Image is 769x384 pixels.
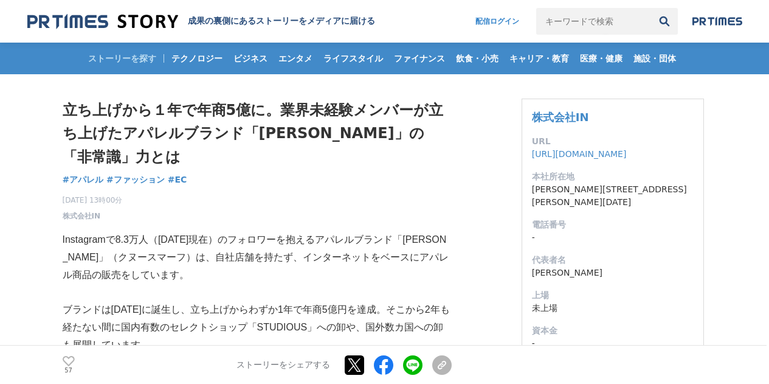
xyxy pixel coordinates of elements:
span: 飲食・小売 [451,53,503,64]
a: 施設・団体 [629,43,681,74]
a: 医療・健康 [575,43,627,74]
dt: 上場 [532,289,694,302]
a: ファイナンス [389,43,450,74]
span: テクノロジー [167,53,227,64]
dd: [PERSON_NAME][STREET_ADDRESS][PERSON_NAME][DATE] [532,183,694,209]
img: prtimes [692,16,742,26]
span: ビジネス [229,53,272,64]
span: 施設・団体 [629,53,681,64]
dt: 本社所在地 [532,170,694,183]
dt: 代表者名 [532,254,694,267]
dt: URL [532,135,694,148]
a: 飲食・小売 [451,43,503,74]
a: [URL][DOMAIN_NAME] [532,149,627,159]
a: 株式会社IN [63,211,101,222]
dd: [PERSON_NAME] [532,267,694,279]
p: Instagramで8.3万人（[DATE]現在）のフォロワーを抱えるアパレルブランド「[PERSON_NAME]」（クヌースマーフ）は、自社店舗を持たず、インターネットをベースにアパレル商品の... [63,231,452,284]
a: 株式会社IN [532,111,589,124]
p: 57 [63,368,75,374]
p: ブランドは[DATE]に誕生し、立ち上げからわずか1年で年商5億円を達成。そこから2年も経たない間に国内有数のセレクトショップ「STUDIOUS」への卸や、国外数カ国への卸も展開しています。 [63,301,452,354]
span: #アパレル [63,174,104,185]
a: 成果の裏側にあるストーリーをメディアに届ける 成果の裏側にあるストーリーをメディアに届ける [27,13,375,30]
p: ストーリーをシェアする [236,360,330,371]
dt: 電話番号 [532,218,694,231]
h2: 成果の裏側にあるストーリーをメディアに届ける [188,16,375,27]
dd: - [532,337,694,350]
a: 配信ログイン [463,8,531,35]
input: キーワードで検索 [536,8,651,35]
span: #EC [168,174,187,185]
a: テクノロジー [167,43,227,74]
dd: 未上場 [532,302,694,315]
a: エンタメ [274,43,317,74]
a: #アパレル [63,173,104,186]
a: #EC [168,173,187,186]
span: [DATE] 13時00分 [63,195,123,206]
span: #ファッション [106,174,165,185]
a: #ファッション [106,173,165,186]
dd: - [532,231,694,244]
button: 検索 [651,8,678,35]
span: 医療・健康 [575,53,627,64]
span: ファイナンス [389,53,450,64]
span: エンタメ [274,53,317,64]
dt: 資本金 [532,324,694,337]
a: ライフスタイル [319,43,388,74]
a: ビジネス [229,43,272,74]
span: キャリア・教育 [505,53,574,64]
a: キャリア・教育 [505,43,574,74]
h1: 立ち上げから１年で年商5億に。業界未経験メンバーが立ち上げたアパレルブランド「[PERSON_NAME]」の「非常識」力とは [63,99,452,169]
span: ライフスタイル [319,53,388,64]
img: 成果の裏側にあるストーリーをメディアに届ける [27,13,178,30]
